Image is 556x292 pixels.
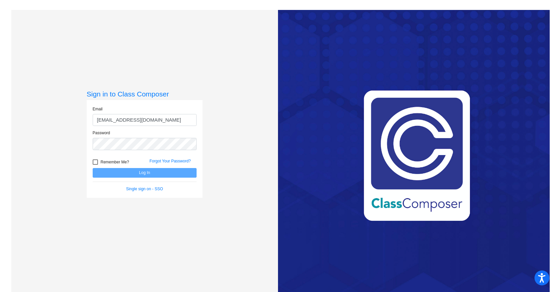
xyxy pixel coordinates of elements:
h3: Sign in to Class Composer [87,90,203,98]
a: Forgot Your Password? [150,159,191,163]
label: Email [93,106,103,112]
label: Password [93,130,110,136]
a: Single sign on - SSO [126,187,163,191]
span: Remember Me? [101,158,129,166]
button: Log In [93,168,197,178]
